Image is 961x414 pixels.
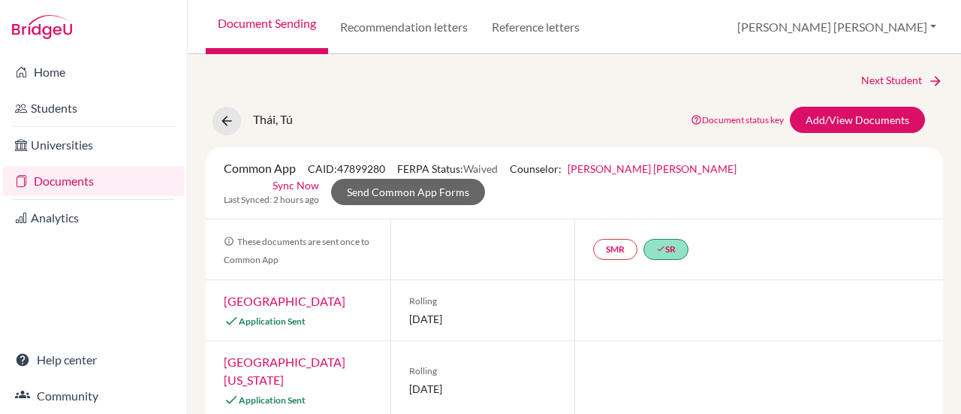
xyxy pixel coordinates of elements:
a: Add/View Documents [790,107,925,133]
a: Help center [3,345,184,375]
a: Sync Now [273,177,319,193]
i: done [656,244,665,253]
a: doneSR [643,239,688,260]
a: SMR [593,239,637,260]
a: Analytics [3,203,184,233]
a: [GEOGRAPHIC_DATA][US_STATE] [224,355,345,387]
span: Application Sent [239,316,306,327]
span: Last Synced: 2 hours ago [224,193,319,207]
span: Application Sent [239,394,306,406]
a: Document status key [691,114,784,125]
button: [PERSON_NAME] [PERSON_NAME] [731,13,943,41]
span: [DATE] [409,381,557,397]
img: Bridge-U [12,15,72,39]
span: Counselor: [510,162,737,175]
span: [DATE] [409,311,557,327]
a: Students [3,93,184,123]
span: These documents are sent once to Common App [224,236,369,265]
span: Waived [463,162,498,175]
a: Documents [3,166,184,196]
a: Community [3,381,184,411]
a: Next Student [861,72,943,89]
span: Common App [224,161,296,175]
span: Rolling [409,295,557,308]
span: FERPA Status: [397,162,498,175]
span: Thái, Tú [253,112,293,126]
span: CAID: 47899280 [308,162,385,175]
a: Universities [3,130,184,160]
span: Rolling [409,364,557,378]
a: Home [3,57,184,87]
a: [GEOGRAPHIC_DATA] [224,294,345,308]
a: Send Common App Forms [331,179,485,205]
a: [PERSON_NAME] [PERSON_NAME] [568,162,737,175]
